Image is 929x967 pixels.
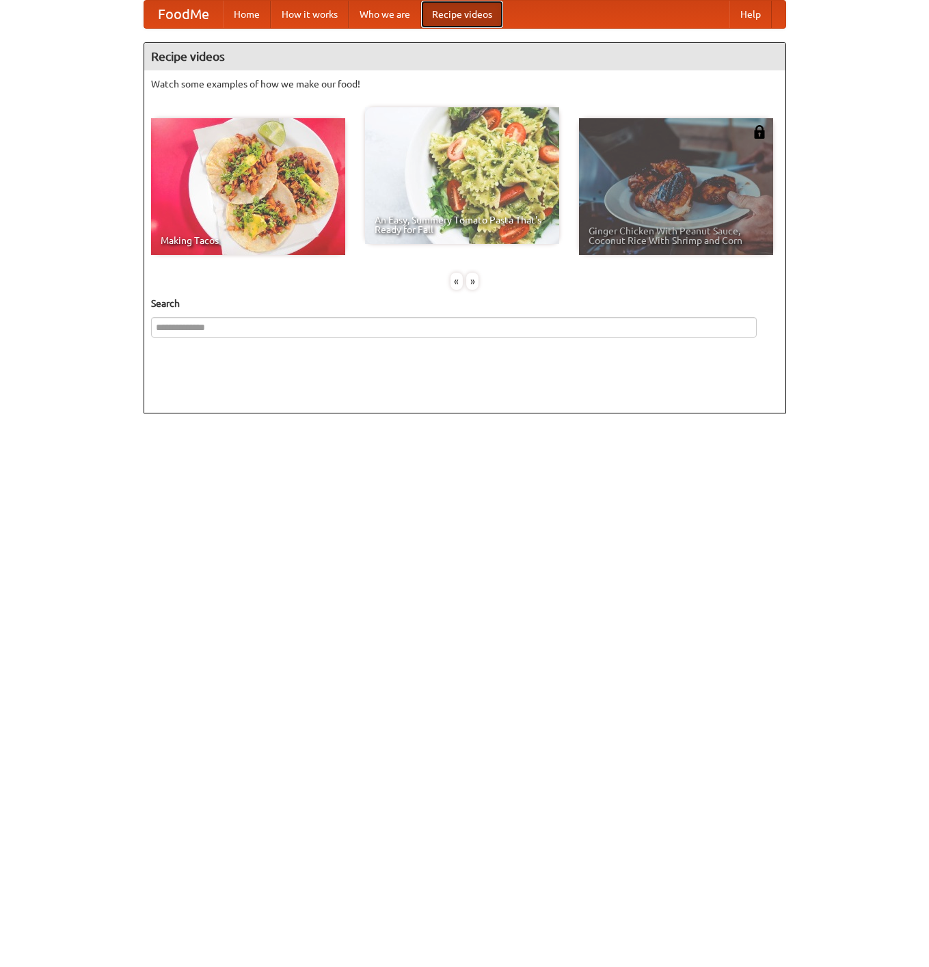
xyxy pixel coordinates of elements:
a: An Easy, Summery Tomato Pasta That's Ready for Fall [365,107,559,244]
h4: Recipe videos [144,43,785,70]
div: » [466,273,479,290]
a: How it works [271,1,349,28]
img: 483408.png [753,125,766,139]
div: « [450,273,463,290]
a: Making Tacos [151,118,345,255]
h5: Search [151,297,779,310]
a: FoodMe [144,1,223,28]
a: Who we are [349,1,421,28]
span: An Easy, Summery Tomato Pasta That's Ready for Fall [375,215,550,234]
a: Recipe videos [421,1,503,28]
span: Making Tacos [161,236,336,245]
a: Help [729,1,772,28]
p: Watch some examples of how we make our food! [151,77,779,91]
a: Home [223,1,271,28]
